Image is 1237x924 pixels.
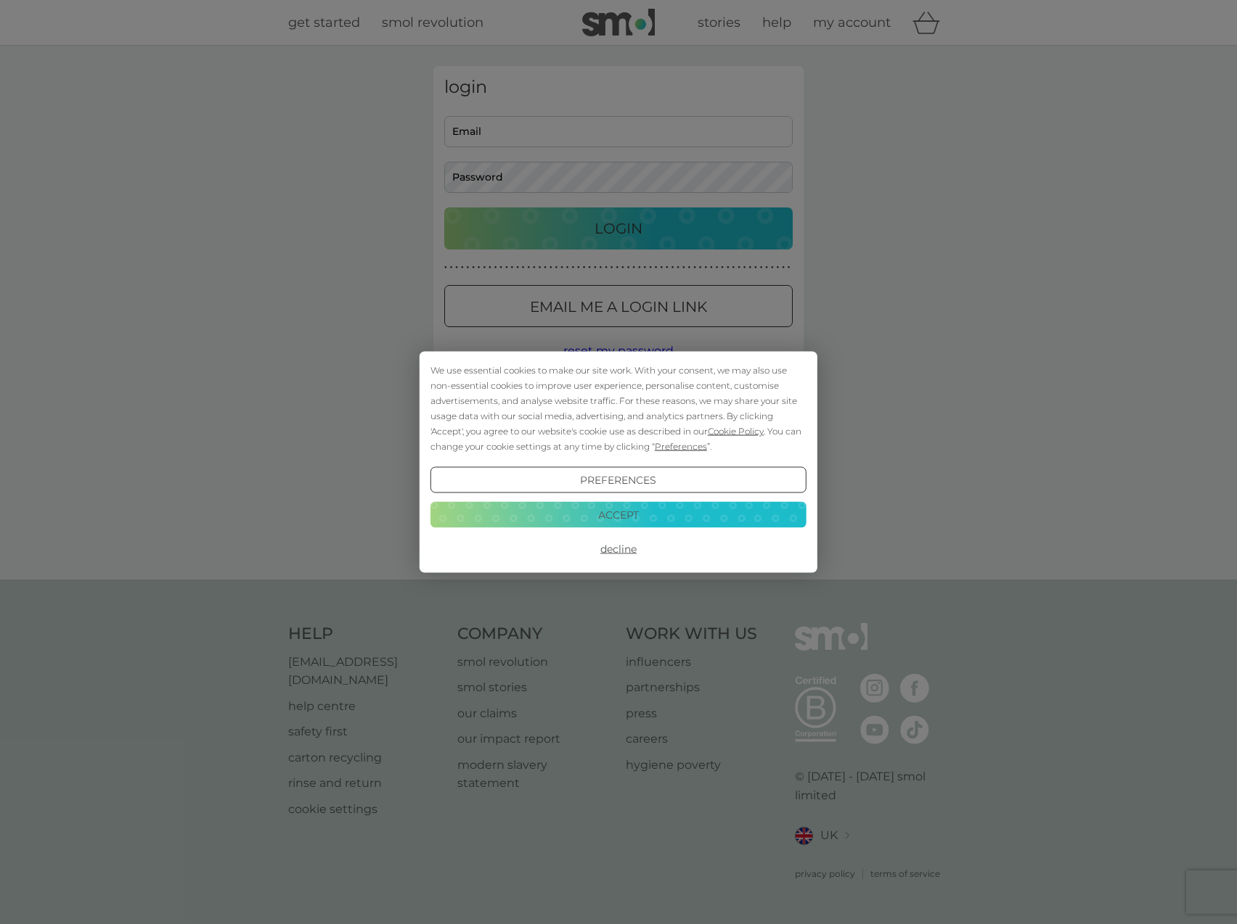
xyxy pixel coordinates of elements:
button: Decline [430,536,807,562]
button: Accept [430,501,807,527]
span: Cookie Policy [708,426,764,437]
div: We use essential cookies to make our site work. With your consent, we may also use non-essential ... [430,363,807,454]
span: Preferences [655,441,707,452]
div: Cookie Consent Prompt [420,352,817,573]
button: Preferences [430,467,807,493]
